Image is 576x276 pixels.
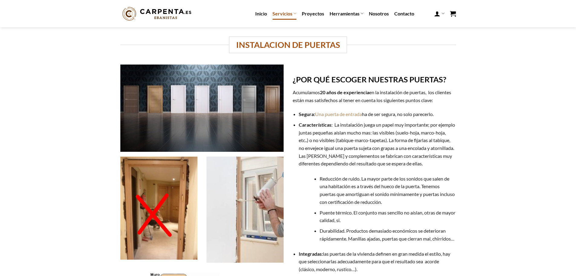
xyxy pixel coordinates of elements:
strong: Segura: [299,111,315,117]
a: Proyectos [302,8,324,19]
b: Características [299,122,331,128]
li: las puertas de la vivienda definen en gran medida el estilo, hay que seleccionarlas adecuadamente... [299,250,456,273]
a: Servicios [272,8,296,19]
li: Puente térmico. El conjunto mas sencillo no aíslan, otras de mayor calidad, si. [320,209,456,224]
h2: ¿POR QUÉ ESCOGER NUESTRAS PUERTAS? [293,75,456,85]
a: Nosotros [369,8,389,19]
strong: 20 años de experiencia [320,89,369,95]
span: Instalacion de puertas [229,36,347,53]
strong: Integradas: [299,251,323,257]
li: ha de ser segura, no solo parecerlo. [299,110,456,118]
a: Herramientas [330,8,363,19]
a: Inicio [255,8,267,19]
li: : La instalación juega un papel muy importante; por ejemplo juntas pequeñas aíslan mucho mas: las... [299,121,456,243]
p: Acumulamos en la instalación de puertas, los clientes están mas satisfechos al tener en cuenta lo... [293,88,456,104]
a: Una puerta de entrada [315,111,362,117]
li: Durabilidad. Productos demasiado económicos se deterioran rápidamente. Manillas ajadas, puertas q... [320,227,456,242]
img: Carpenta.es [120,5,194,22]
li: Reducción de ruido. La mayor parte de los sonidos que salen de una habitación es a través del hue... [320,175,456,206]
a: Contacto [394,8,414,19]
